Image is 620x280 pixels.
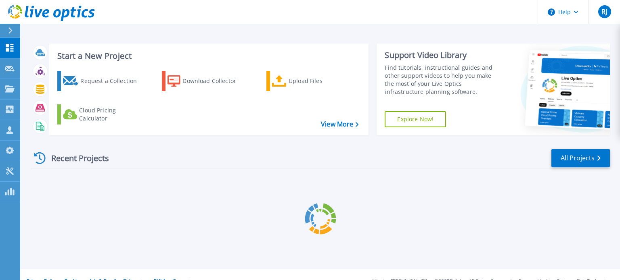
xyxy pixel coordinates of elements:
div: Recent Projects [31,148,120,168]
a: View More [321,120,358,128]
div: Upload Files [289,73,353,89]
a: Cloud Pricing Calculator [57,104,147,124]
div: Request a Collection [80,73,145,89]
div: Support Video Library [385,50,502,60]
a: Download Collector [162,71,252,91]
div: Find tutorials, instructional guides and other support videos to help you make the most of your L... [385,64,502,96]
a: Explore Now! [385,111,446,127]
span: RJ [601,8,607,15]
a: All Projects [551,149,610,167]
a: Upload Files [266,71,356,91]
div: Download Collector [182,73,247,89]
div: Cloud Pricing Calculator [79,106,144,122]
h3: Start a New Project [57,52,358,60]
a: Request a Collection [57,71,147,91]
